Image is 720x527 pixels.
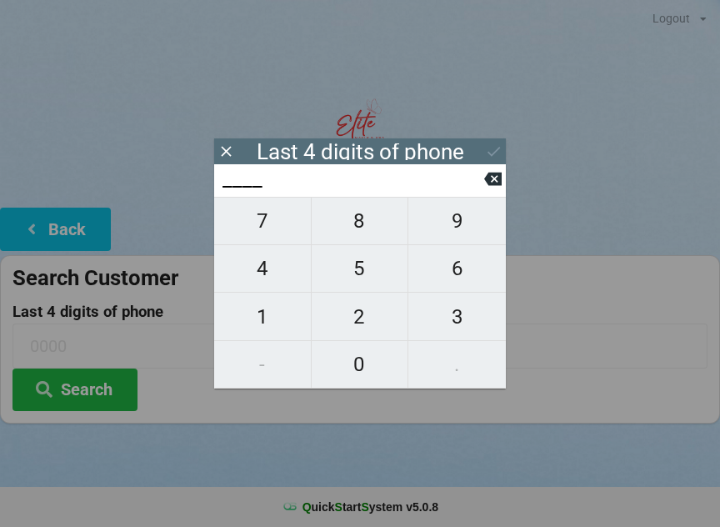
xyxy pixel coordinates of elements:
button: 1 [214,293,312,340]
button: 0 [312,341,409,389]
button: 5 [312,245,409,293]
span: 0 [312,347,408,382]
span: 6 [408,251,506,286]
button: 9 [408,197,506,245]
button: 7 [214,197,312,245]
span: 5 [312,251,408,286]
span: 1 [214,299,311,334]
button: 3 [408,293,506,340]
span: 4 [214,251,311,286]
span: 9 [408,203,506,238]
button: 6 [408,245,506,293]
button: 2 [312,293,409,340]
button: 4 [214,245,312,293]
button: 8 [312,197,409,245]
span: 3 [408,299,506,334]
div: Last 4 digits of phone [257,143,464,160]
span: 7 [214,203,311,238]
span: 8 [312,203,408,238]
span: 2 [312,299,408,334]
